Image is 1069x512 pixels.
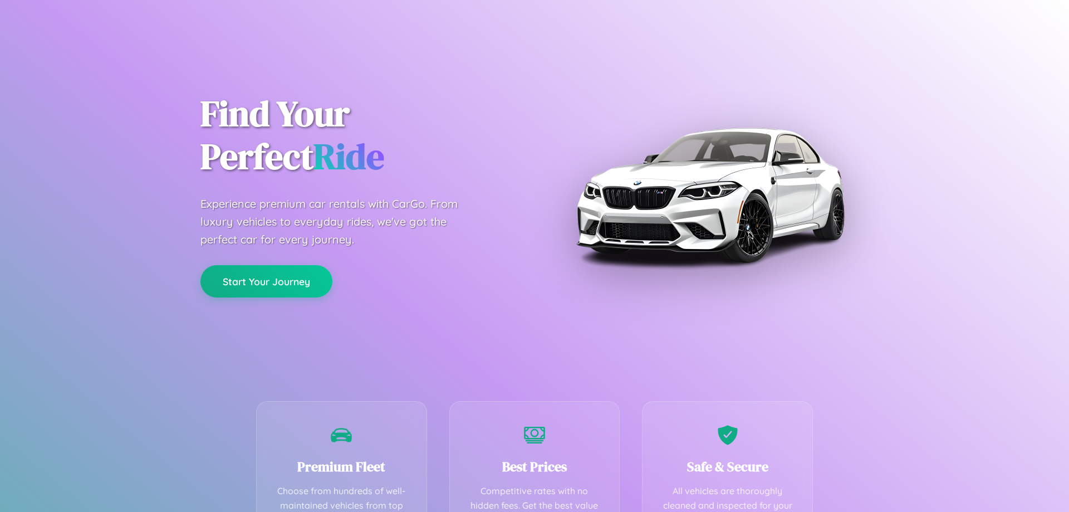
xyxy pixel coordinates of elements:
[659,457,796,476] h3: Safe & Secure
[200,265,332,298] button: Start Your Journey
[200,92,518,178] h1: Find Your Perfect
[467,457,603,476] h3: Best Prices
[200,195,479,248] p: Experience premium car rentals with CarGo. From luxury vehicles to everyday rides, we've got the ...
[313,132,384,181] span: Ride
[273,457,410,476] h3: Premium Fleet
[571,56,849,334] img: Premium BMW car rental vehicle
